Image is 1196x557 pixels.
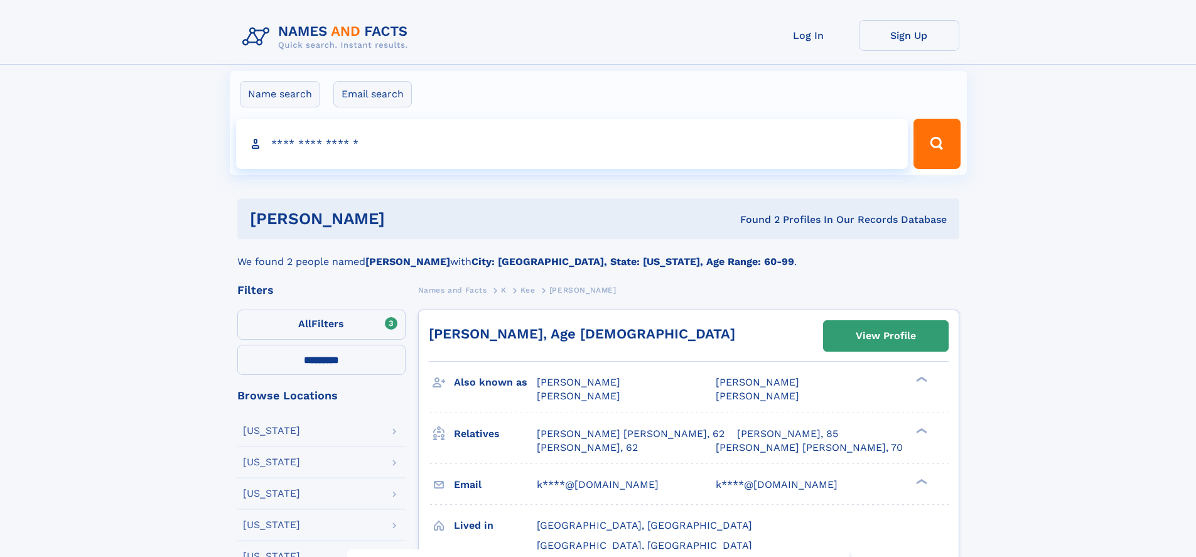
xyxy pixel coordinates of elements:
[563,213,947,227] div: Found 2 Profiles In Our Records Database
[520,286,535,295] span: Kee
[237,239,959,269] div: We found 2 people named with .
[429,326,735,342] a: [PERSON_NAME], Age [DEMOGRAPHIC_DATA]
[913,426,928,435] div: ❯
[237,390,406,401] div: Browse Locations
[737,427,838,441] a: [PERSON_NAME], 85
[237,284,406,296] div: Filters
[454,515,537,536] h3: Lived in
[913,119,960,169] button: Search Button
[333,81,412,107] label: Email search
[537,519,752,531] span: [GEOGRAPHIC_DATA], [GEOGRAPHIC_DATA]
[454,423,537,445] h3: Relatives
[237,20,418,54] img: Logo Names and Facts
[537,390,620,402] span: [PERSON_NAME]
[716,441,903,455] a: [PERSON_NAME] [PERSON_NAME], 70
[501,282,507,298] a: K
[243,457,300,467] div: [US_STATE]
[537,539,752,551] span: [GEOGRAPHIC_DATA], [GEOGRAPHIC_DATA]
[454,474,537,495] h3: Email
[549,286,617,295] span: [PERSON_NAME]
[758,20,859,51] a: Log In
[824,321,948,351] a: View Profile
[243,426,300,436] div: [US_STATE]
[716,376,799,388] span: [PERSON_NAME]
[537,376,620,388] span: [PERSON_NAME]
[859,20,959,51] a: Sign Up
[250,211,563,227] h1: [PERSON_NAME]
[418,282,487,298] a: Names and Facts
[237,310,406,340] label: Filters
[365,256,450,268] b: [PERSON_NAME]
[236,119,908,169] input: search input
[520,282,535,298] a: Kee
[471,256,794,268] b: City: [GEOGRAPHIC_DATA], State: [US_STATE], Age Range: 60-99
[454,372,537,393] h3: Also known as
[716,390,799,402] span: [PERSON_NAME]
[913,376,928,384] div: ❯
[501,286,507,295] span: K
[537,427,725,441] a: [PERSON_NAME] [PERSON_NAME], 62
[298,318,311,330] span: All
[243,520,300,530] div: [US_STATE]
[537,441,638,455] a: [PERSON_NAME], 62
[856,322,916,350] div: View Profile
[913,477,928,485] div: ❯
[240,81,320,107] label: Name search
[243,489,300,499] div: [US_STATE]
